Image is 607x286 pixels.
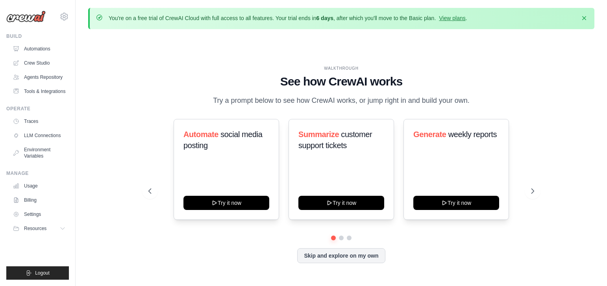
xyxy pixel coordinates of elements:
[9,85,69,98] a: Tools & Integrations
[413,130,446,139] span: Generate
[6,33,69,39] div: Build
[9,115,69,128] a: Traces
[439,15,465,21] a: View plans
[183,130,218,139] span: Automate
[9,208,69,221] a: Settings
[316,15,333,21] strong: 6 days
[9,71,69,84] a: Agents Repository
[109,14,467,22] p: You're on a free trial of CrewAI Cloud with full access to all features. Your trial ends in , aft...
[24,225,46,232] span: Resources
[183,196,269,210] button: Try it now
[413,196,499,210] button: Try it now
[298,196,384,210] button: Try it now
[9,143,69,162] a: Environment Variables
[6,266,69,280] button: Logout
[35,270,50,276] span: Logout
[148,74,535,89] h1: See how CrewAI works
[297,248,385,263] button: Skip and explore on my own
[298,130,372,150] span: customer support tickets
[9,180,69,192] a: Usage
[209,95,474,106] p: Try a prompt below to see how CrewAI works, or jump right in and build your own.
[183,130,263,150] span: social media posting
[148,65,535,71] div: WALKTHROUGH
[448,130,497,139] span: weekly reports
[6,11,46,22] img: Logo
[9,43,69,55] a: Automations
[298,130,339,139] span: Summarize
[9,57,69,69] a: Crew Studio
[6,170,69,176] div: Manage
[9,194,69,206] a: Billing
[6,106,69,112] div: Operate
[9,222,69,235] button: Resources
[9,129,69,142] a: LLM Connections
